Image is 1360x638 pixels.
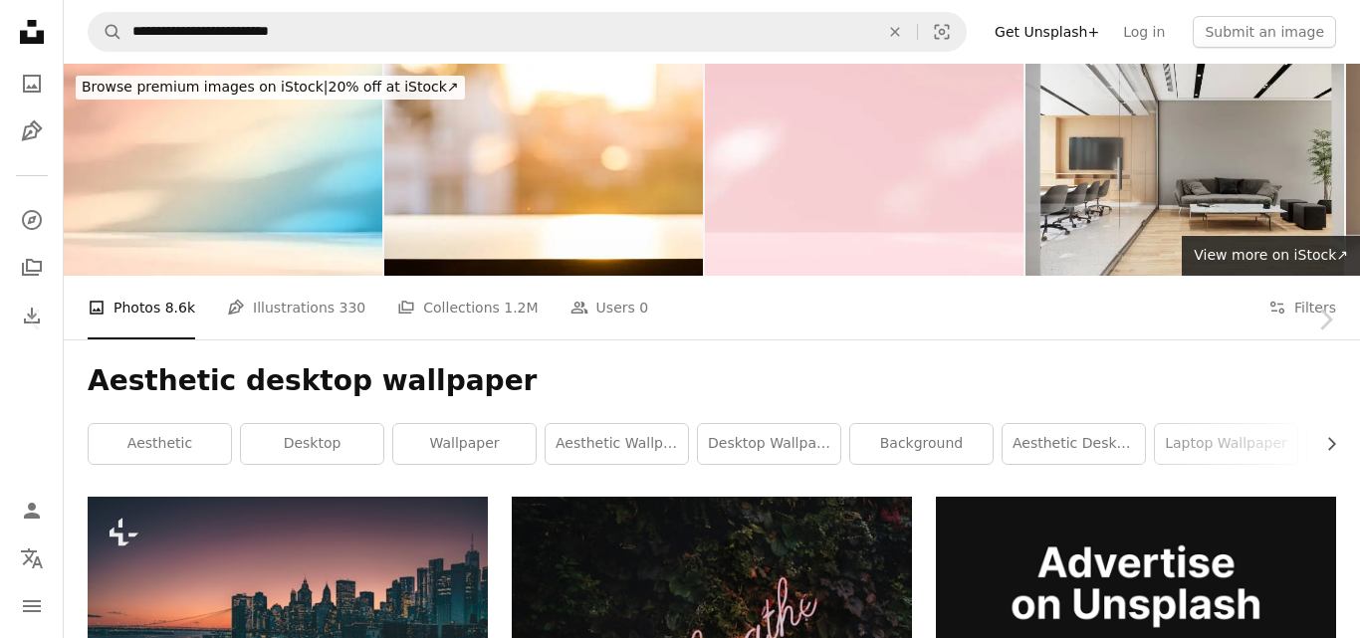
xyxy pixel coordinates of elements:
[89,424,231,464] a: aesthetic
[983,16,1111,48] a: Get Unsplash+
[705,64,1023,276] img: Empty pink colour room studio with sunlight effect shadow on the floor and wall for product prese...
[12,491,52,531] a: Log in / Sign up
[393,424,536,464] a: wallpaper
[1025,64,1344,276] img: Modern Office Space With Lobby
[1313,424,1336,464] button: scroll list to the right
[64,64,477,111] a: Browse premium images on iStock|20% off at iStock↗
[89,13,122,51] button: Search Unsplash
[1268,276,1336,339] button: Filters
[546,424,688,464] a: aesthetic wallpaper
[88,12,967,52] form: Find visuals sitewide
[1290,224,1360,415] a: Next
[1111,16,1177,48] a: Log in
[1155,424,1297,464] a: laptop wallpaper
[12,111,52,151] a: Illustrations
[397,276,538,339] a: Collections 1.2M
[64,64,382,276] img: Light Shadow Beige gold Blue Studio Room Background,Cream Yellow Summer on Table Product,Overlay ...
[88,363,1336,399] h1: Aesthetic desktop wallpaper
[12,200,52,240] a: Explore
[384,64,703,276] img: Empty wooden table in front of abstract blurred bokeh background of restaurant
[227,276,365,339] a: Illustrations 330
[76,76,465,100] div: 20% off at iStock ↗
[918,13,966,51] button: Visual search
[873,13,917,51] button: Clear
[340,297,366,319] span: 330
[12,586,52,626] button: Menu
[570,276,649,339] a: Users 0
[698,424,840,464] a: desktop wallpaper
[1003,424,1145,464] a: aesthetic desktop
[241,424,383,464] a: desktop
[1182,236,1360,276] a: View more on iStock↗
[850,424,993,464] a: background
[639,297,648,319] span: 0
[12,64,52,104] a: Photos
[1193,16,1336,48] button: Submit an image
[1194,247,1348,263] span: View more on iStock ↗
[504,297,538,319] span: 1.2M
[12,538,52,578] button: Language
[82,79,328,95] span: Browse premium images on iStock |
